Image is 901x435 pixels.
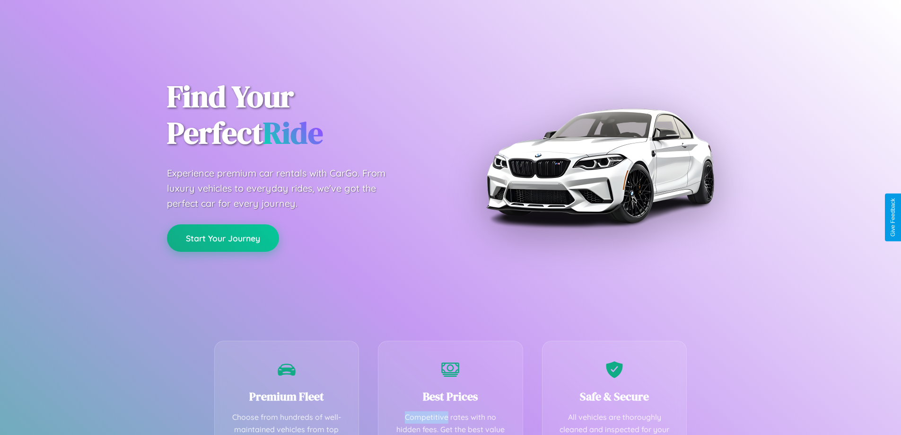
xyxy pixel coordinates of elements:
h1: Find Your Perfect [167,79,437,151]
p: Experience premium car rentals with CarGo. From luxury vehicles to everyday rides, we've got the ... [167,166,403,211]
button: Start Your Journey [167,224,279,252]
h3: Safe & Secure [557,389,673,404]
div: Give Feedback [890,198,896,237]
img: Premium BMW car rental vehicle [481,47,718,284]
span: Ride [263,112,323,153]
h3: Premium Fleet [229,389,345,404]
h3: Best Prices [393,389,508,404]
